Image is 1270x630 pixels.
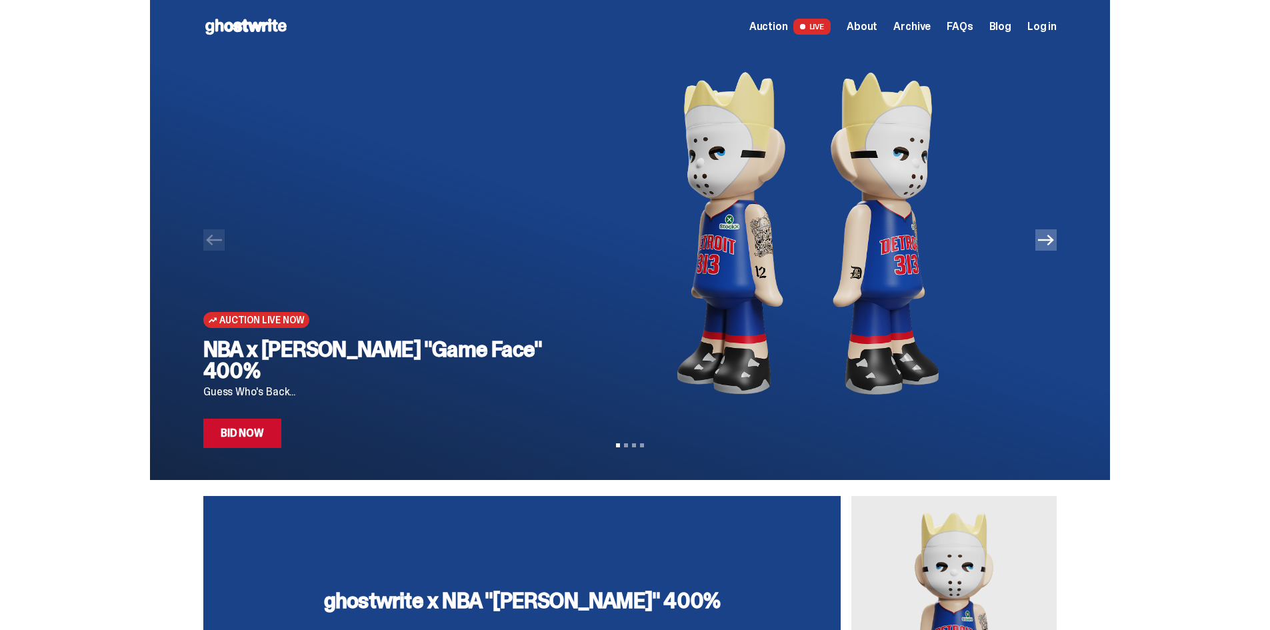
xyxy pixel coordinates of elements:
h3: ghostwrite x NBA "[PERSON_NAME]" 400% [324,590,720,611]
a: Blog [989,21,1011,32]
a: Auction LIVE [749,19,831,35]
button: View slide 1 [616,443,620,447]
a: Archive [893,21,931,32]
a: About [847,21,877,32]
span: LIVE [793,19,831,35]
h2: NBA x [PERSON_NAME] "Game Face" 400% [203,339,559,381]
span: Auction Live Now [219,315,304,325]
button: Next [1035,229,1057,251]
img: NBA x Eminem "Game Face" 400% [580,53,1035,413]
p: Guess Who's Back... [203,387,559,397]
a: Log in [1027,21,1057,32]
button: View slide 3 [632,443,636,447]
button: View slide 4 [640,443,644,447]
a: Bid Now [203,419,281,448]
button: Previous [203,229,225,251]
span: Auction [749,21,788,32]
a: FAQs [947,21,973,32]
button: View slide 2 [624,443,628,447]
